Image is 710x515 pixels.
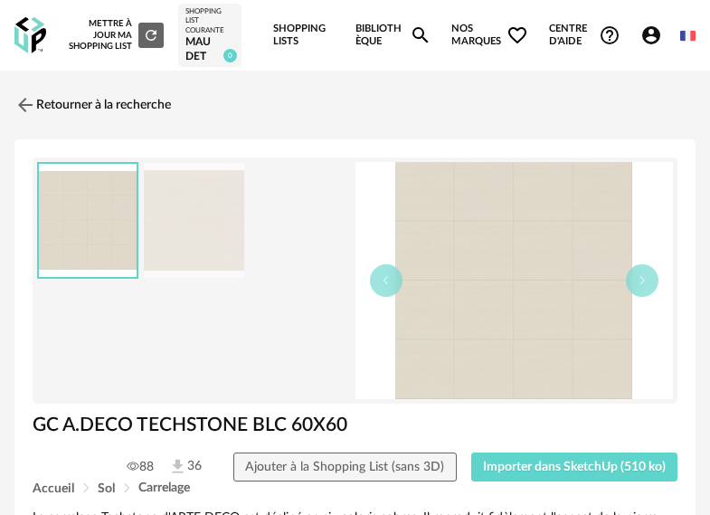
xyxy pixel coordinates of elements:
[185,7,234,63] a: Shopping List courante MAUDET 0
[483,461,666,473] span: Importer dans SketchUp (510 ko)
[506,24,528,46] span: Heart Outline icon
[14,85,171,125] a: Retourner à la recherche
[144,163,243,278] img: AST14256820-M.jpg
[185,7,234,35] div: Shopping List courante
[549,23,620,49] span: Centre d'aideHelp Circle Outline icon
[471,453,678,482] button: Importer dans SketchUp (510 ko)
[33,413,677,437] h1: GC A.DECO TECHSTONE BLC 60X60
[640,24,670,46] span: Account Circle icon
[355,162,674,399] img: thumbnail.png
[33,482,74,495] span: Accueil
[185,35,234,63] div: MAUDET
[410,24,431,46] span: Magnify icon
[640,24,662,46] span: Account Circle icon
[39,164,137,277] img: thumbnail.png
[143,31,159,40] span: Refresh icon
[680,28,696,43] img: fr
[138,482,190,494] span: Carrelage
[223,49,237,62] span: 0
[245,461,444,473] span: Ajouter à la Shopping List (sans 3D)
[14,94,36,116] img: svg+xml;base64,PHN2ZyB3aWR0aD0iMjQiIGhlaWdodD0iMjQiIHZpZXdCb3g9IjAgMCAyNCAyNCIgZmlsbD0ibm9uZSIgeG...
[168,457,187,476] img: Téléchargements
[233,453,457,482] button: Ajouter à la Shopping List (sans 3D)
[67,18,164,52] div: Mettre à jour ma Shopping List
[98,482,115,495] span: Sol
[168,457,202,476] span: 36
[33,482,677,495] div: Breadcrumb
[14,17,46,54] img: OXP
[599,24,620,46] span: Help Circle Outline icon
[127,459,154,475] span: 88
